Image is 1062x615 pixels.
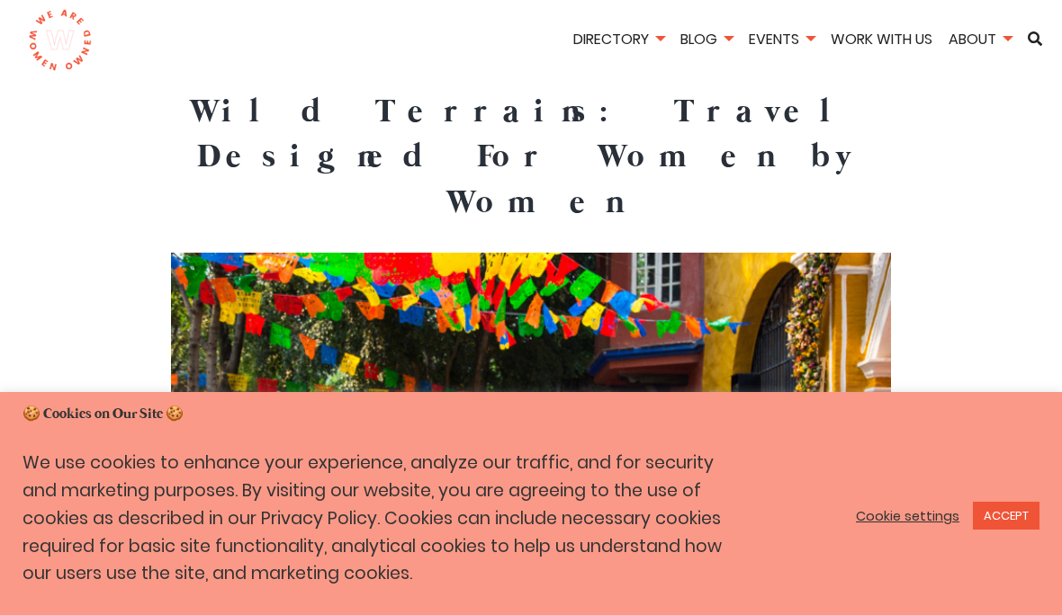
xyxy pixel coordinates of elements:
a: Search [1021,31,1048,46]
a: Events [742,29,821,49]
p: We use cookies to enhance your experience, analyze our traffic, and for security and marketing pu... [22,450,734,588]
h5: 🍪 Cookies on Our Site 🍪 [22,405,1039,424]
li: About [942,28,1018,54]
li: Blog [674,28,739,54]
a: ACCEPT [973,502,1039,530]
h1: Wild Terrains: Travel Designed For Women by Women [171,90,891,226]
a: Cookie settings [856,508,959,524]
img: logo [28,9,92,72]
a: About [942,29,1018,49]
a: Work With Us [824,29,939,49]
li: Directory [567,28,670,54]
li: Events [742,28,821,54]
a: Directory [567,29,670,49]
a: Blog [674,29,739,49]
